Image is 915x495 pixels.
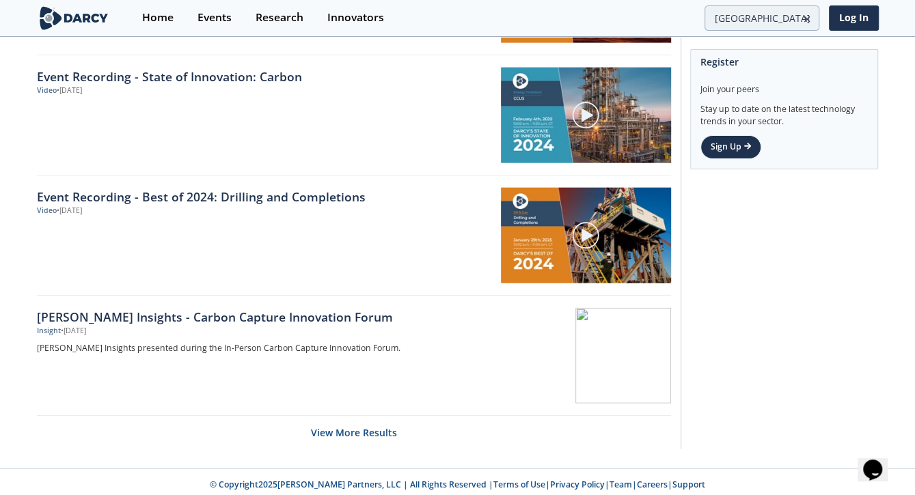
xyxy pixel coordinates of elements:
a: Event Recording - Best of 2024: Drilling and Completions [37,188,491,206]
p: [PERSON_NAME] Insights presented during the In-Person Carbon Capture Innovation Forum. [37,341,489,355]
div: Register [700,50,868,74]
div: • [DATE] [57,85,82,96]
a: Sign Up [700,135,761,158]
a: Log In [829,5,879,31]
div: Video [37,85,57,96]
a: Support [672,479,705,490]
div: Join your peers [700,74,868,96]
div: • [DATE] [57,206,82,216]
div: Home [142,12,174,23]
a: Event Recording - State of Innovation: Carbon [37,68,491,85]
div: • [DATE] [61,326,86,337]
div: [PERSON_NAME] Insights - Carbon Capture Innovation Forum [37,308,489,326]
img: logo-wide.svg [37,6,111,30]
div: Stay up to date on the latest technology trends in your sector. [700,96,868,128]
a: Team [610,479,632,490]
a: Careers [637,479,668,490]
a: [PERSON_NAME] Insights - Carbon Capture Innovation Forum Insight •[DATE] [PERSON_NAME] Insights p... [37,296,671,416]
div: Insight [37,326,61,337]
iframe: chat widget [858,440,901,481]
div: Events [197,12,232,23]
div: Research [256,12,303,23]
div: Video [37,206,57,216]
a: Privacy Policy [550,479,605,490]
input: Advanced Search [705,5,819,31]
img: play-chapters-gray.svg [571,101,600,130]
div: Innovators [327,12,384,23]
a: Terms of Use [493,479,545,490]
p: © Copyright 2025 [PERSON_NAME] Partners, LLC | All Rights Reserved | | | | | [40,479,876,491]
img: play-chapters-gray.svg [571,221,600,250]
button: Load More Results [311,416,397,449]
